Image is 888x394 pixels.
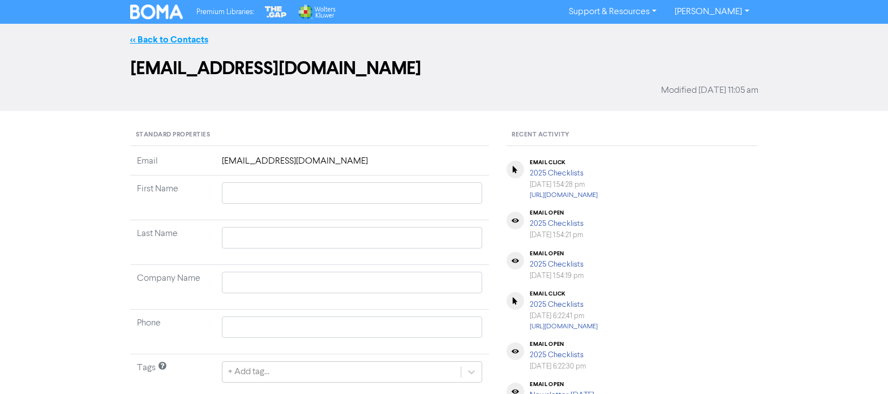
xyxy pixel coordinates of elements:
[530,381,594,388] div: email open
[530,351,584,359] a: 2025 Checklists
[530,290,598,297] div: email click
[530,220,584,228] a: 2025 Checklists
[530,179,598,190] div: [DATE] 1:54:28 pm
[130,310,215,354] td: Phone
[530,169,584,177] a: 2025 Checklists
[530,361,586,372] div: [DATE] 6:22:30 pm
[530,260,584,268] a: 2025 Checklists
[530,323,598,330] a: [URL][DOMAIN_NAME]
[506,125,758,146] div: Recent Activity
[530,301,584,309] a: 2025 Checklists
[130,155,215,175] td: Email
[130,175,215,220] td: First Name
[130,34,208,45] a: << Back to Contacts
[130,125,490,146] div: Standard Properties
[530,250,584,257] div: email open
[530,271,584,281] div: [DATE] 1:54:19 pm
[530,192,598,199] a: [URL][DOMAIN_NAME]
[831,340,888,394] iframe: Chat Widget
[530,209,584,216] div: email open
[661,84,758,97] span: Modified [DATE] 11:05 am
[263,5,288,19] img: The Gap
[560,3,666,21] a: Support & Resources
[130,58,758,79] h2: [EMAIL_ADDRESS][DOMAIN_NAME]
[130,265,215,310] td: Company Name
[130,5,183,19] img: BOMA Logo
[530,230,584,241] div: [DATE] 1:54:21 pm
[530,341,586,348] div: email open
[215,155,490,175] td: [EMAIL_ADDRESS][DOMAIN_NAME]
[530,311,598,322] div: [DATE] 6:22:41 pm
[130,220,215,265] td: Last Name
[666,3,758,21] a: [PERSON_NAME]
[196,8,254,16] span: Premium Libraries:
[228,365,269,379] div: + Add tag...
[297,5,336,19] img: Wolters Kluwer
[530,159,598,166] div: email click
